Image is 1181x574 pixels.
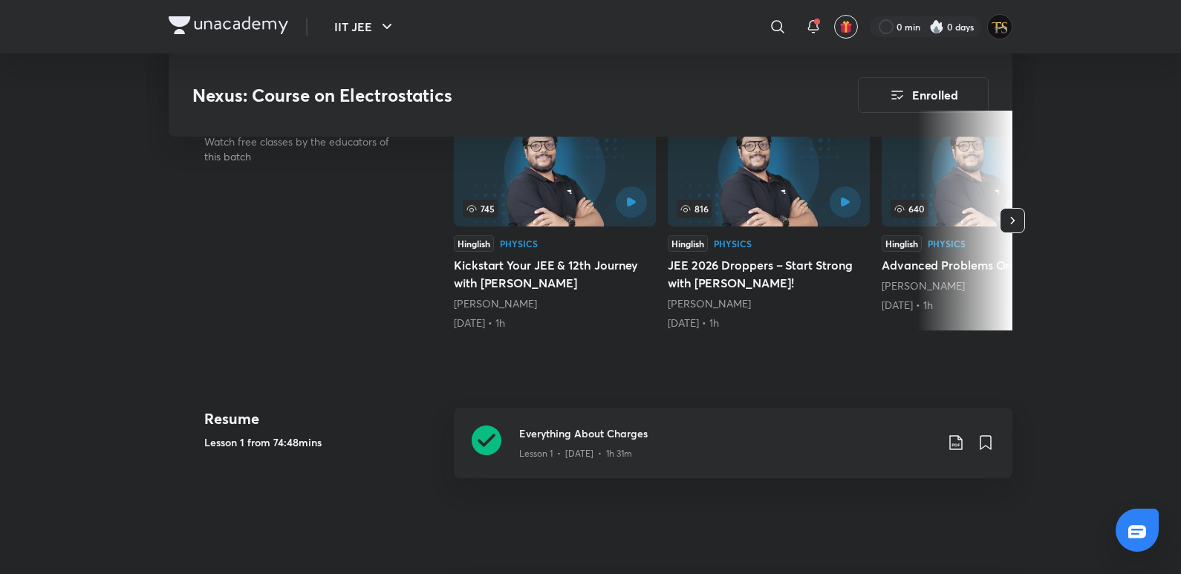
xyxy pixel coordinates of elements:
a: [PERSON_NAME] [882,278,965,293]
div: Hinglish [454,235,494,252]
button: Enrolled [858,77,989,113]
div: 20th Mar • 1h [454,316,656,330]
img: streak [929,19,944,34]
a: 640HinglishPhysicsAdvanced Problems On Physics[PERSON_NAME][DATE] • 1h [882,111,1084,313]
h4: Resume [204,408,442,430]
h5: Advanced Problems On Physics [882,256,1084,274]
a: Company Logo [169,16,288,38]
img: avatar [839,20,853,33]
h3: Everything About Charges [519,425,935,441]
div: Pankaj Singh [668,296,870,311]
p: Watch free classes by the educators of this batch [204,134,406,164]
img: Tanishq Sahu [987,14,1012,39]
div: Pankaj Singh [454,296,656,311]
button: avatar [834,15,858,39]
div: Physics [500,239,538,248]
a: Advanced Problems On Physics [882,111,1084,313]
span: 816 [677,200,712,218]
button: IIT JEE [325,12,405,42]
div: Hinglish [668,235,708,252]
a: 816HinglishPhysicsJEE 2026 Droppers – Start Strong with [PERSON_NAME]![PERSON_NAME][DATE] • 1h [668,111,870,330]
p: Lesson 1 • [DATE] • 1h 31m [519,447,632,460]
div: Hinglish [882,235,922,252]
div: 23rd Mar • 1h [668,316,870,330]
a: Everything About ChargesLesson 1 • [DATE] • 1h 31m [454,408,1012,496]
h3: Nexus: Course on Electrostatics [192,85,774,106]
a: 745HinglishPhysicsKickstart Your JEE & 12th Journey with [PERSON_NAME][PERSON_NAME][DATE] • 1h [454,111,656,330]
h5: Kickstart Your JEE & 12th Journey with [PERSON_NAME] [454,256,656,292]
h5: Lesson 1 from 74:48mins [204,434,442,450]
a: Kickstart Your JEE & 12th Journey with Pankaj Singh [454,111,656,330]
a: [PERSON_NAME] [668,296,751,310]
h5: JEE 2026 Droppers – Start Strong with [PERSON_NAME]! [668,256,870,292]
a: JEE 2026 Droppers – Start Strong with Pankaj Singh! [668,111,870,330]
span: 745 [463,200,498,218]
span: 640 [891,200,928,218]
div: Physics [714,239,752,248]
div: Pankaj Singh [882,278,1084,293]
div: 14th Jun • 1h [882,298,1084,313]
a: [PERSON_NAME] [454,296,537,310]
img: Company Logo [169,16,288,34]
